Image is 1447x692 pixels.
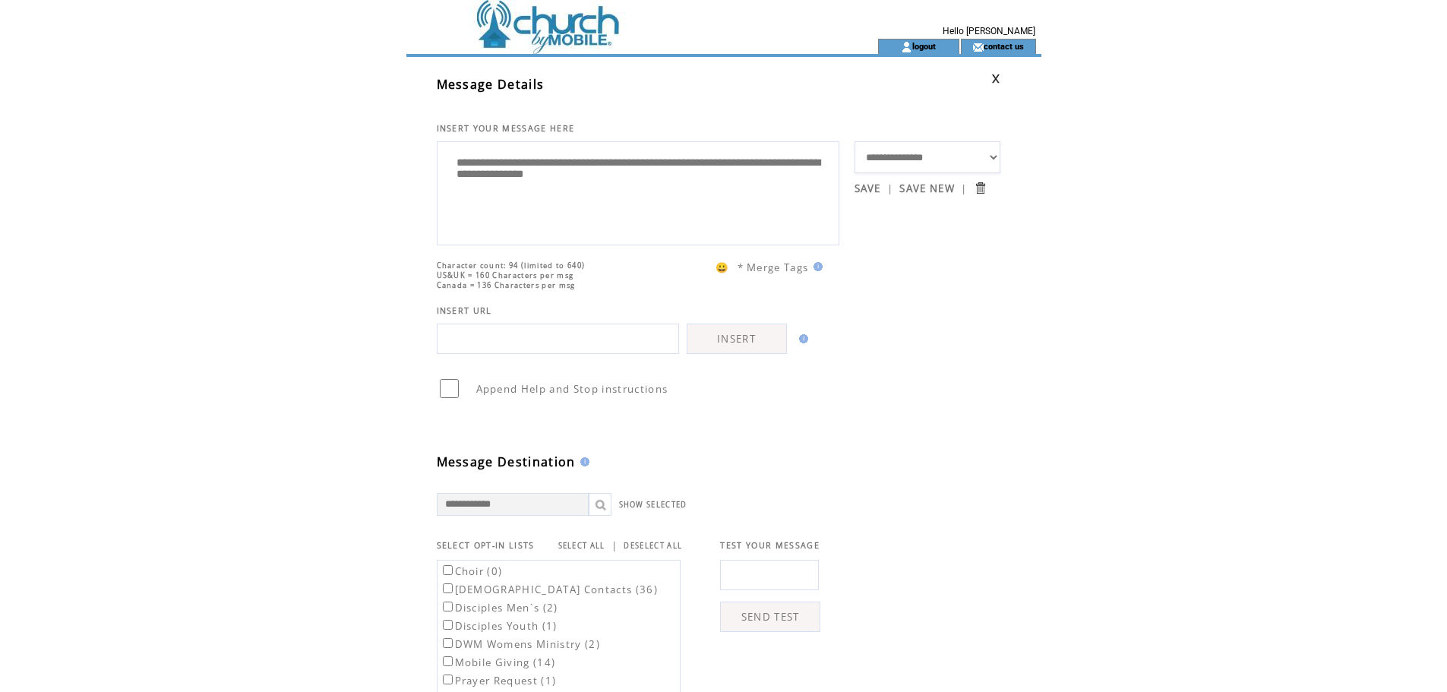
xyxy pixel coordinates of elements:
[440,674,557,687] label: Prayer Request (1)
[437,123,575,134] span: INSERT YOUR MESSAGE HERE
[984,41,1024,51] a: contact us
[443,583,453,593] input: [DEMOGRAPHIC_DATA] Contacts (36)
[901,41,912,53] img: account_icon.gif
[716,261,729,274] span: 😀
[973,181,987,195] input: Submit
[440,637,601,651] label: DWM Womens Ministry (2)
[720,602,820,632] a: SEND TEST
[961,182,967,195] span: |
[738,261,809,274] span: * Merge Tags
[443,638,453,648] input: DWM Womens Ministry (2)
[437,280,576,290] span: Canada = 136 Characters per msg
[611,539,618,552] span: |
[440,601,558,615] label: Disciples Men`s (2)
[795,334,808,343] img: help.gif
[576,457,589,466] img: help.gif
[437,270,574,280] span: US&UK = 160 Characters per msg
[443,620,453,630] input: Disciples Youth (1)
[443,656,453,666] input: Mobile Giving (14)
[437,540,535,551] span: SELECT OPT-IN LISTS
[443,602,453,611] input: Disciples Men`s (2)
[437,76,545,93] span: Message Details
[440,564,503,578] label: Choir (0)
[440,656,556,669] label: Mobile Giving (14)
[887,182,893,195] span: |
[443,565,453,575] input: Choir (0)
[912,41,936,51] a: logout
[687,324,787,354] a: INSERT
[624,541,682,551] a: DESELECT ALL
[972,41,984,53] img: contact_us_icon.gif
[437,453,576,470] span: Message Destination
[440,583,659,596] label: [DEMOGRAPHIC_DATA] Contacts (36)
[476,382,668,396] span: Append Help and Stop instructions
[899,182,955,195] a: SAVE NEW
[437,305,492,316] span: INSERT URL
[943,26,1035,36] span: Hello [PERSON_NAME]
[558,541,605,551] a: SELECT ALL
[855,182,881,195] a: SAVE
[443,675,453,684] input: Prayer Request (1)
[619,500,687,510] a: SHOW SELECTED
[437,261,586,270] span: Character count: 94 (limited to 640)
[720,540,820,551] span: TEST YOUR MESSAGE
[809,262,823,271] img: help.gif
[440,619,558,633] label: Disciples Youth (1)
